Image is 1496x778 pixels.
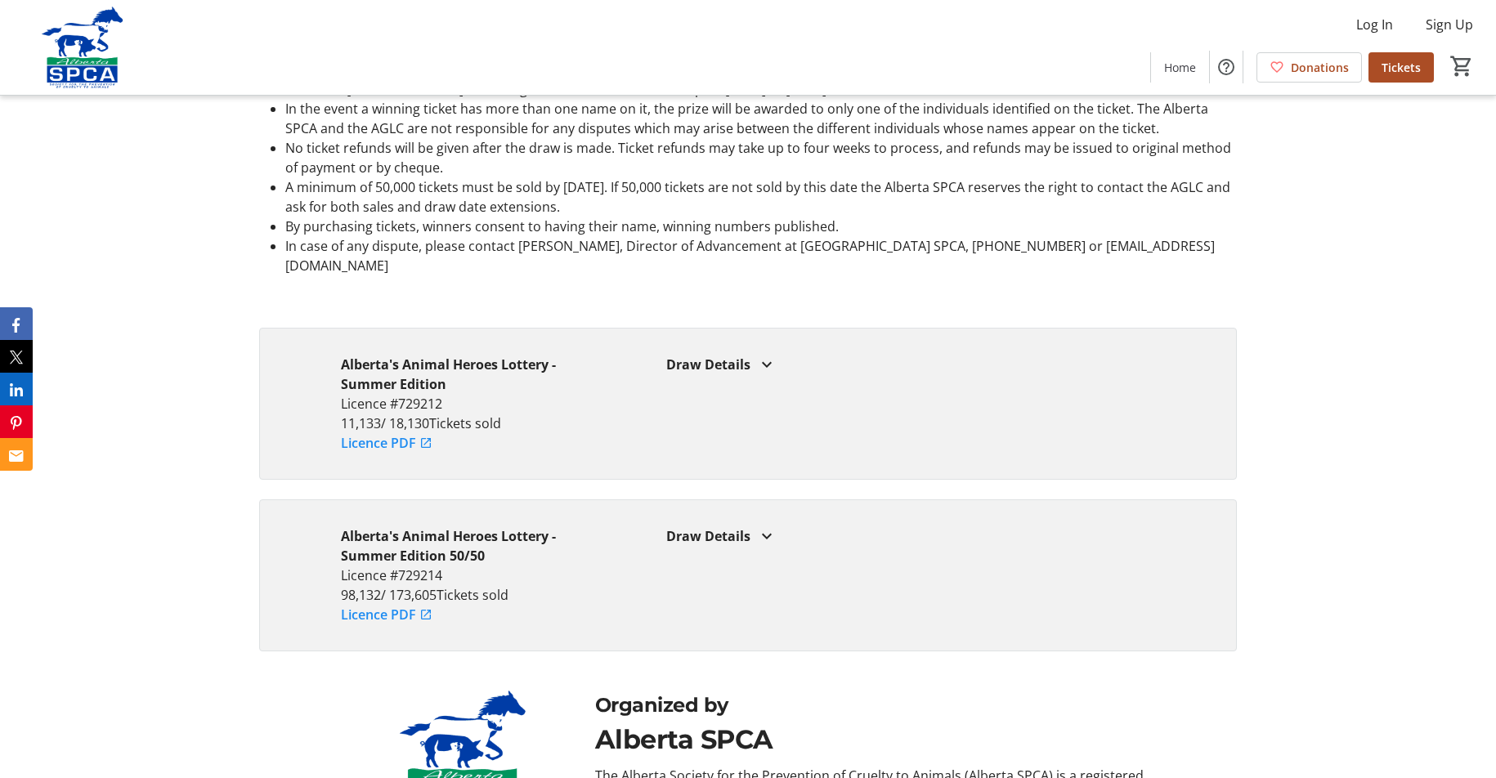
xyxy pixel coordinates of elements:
[285,177,1237,217] li: A minimum of 50,000 tickets must be sold by [DATE]. If 50,000 tickets are not sold by this date t...
[595,720,1146,759] div: Alberta SPCA
[341,605,432,624] a: Licence PDF
[285,217,1237,236] li: By purchasing tickets, winners consent to having their name, winning numbers published.
[1151,52,1209,83] a: Home
[595,691,1146,720] div: Organized by
[341,527,556,565] strong: Alberta's Animal Heroes Lottery - Summer Edition 50/50
[341,355,556,393] strong: Alberta's Animal Heroes Lottery - Summer Edition
[1291,59,1349,76] span: Donations
[1413,11,1486,38] button: Sign Up
[341,585,585,605] p: 98,132 / 173,605 Tickets sold
[1256,52,1362,83] a: Donations
[285,138,1237,177] li: No ticket refunds will be given after the draw is made. Ticket refunds may take up to four weeks ...
[666,355,1154,374] div: Draw Details
[1426,15,1473,34] span: Sign Up
[1382,59,1421,76] span: Tickets
[341,414,585,433] p: 11,133 / 18,130 Tickets sold
[285,236,1237,275] li: In case of any dispute, please contact [PERSON_NAME], Director of Advancement at [GEOGRAPHIC_DATA...
[341,394,585,414] p: Licence #729212
[10,7,155,88] img: Alberta SPCA's Logo
[285,99,1237,138] li: In the event a winning ticket has more than one name on it, the prize will be awarded to only one...
[666,526,1154,546] div: Draw Details
[1368,52,1434,83] a: Tickets
[1356,15,1393,34] span: Log In
[1343,11,1406,38] button: Log In
[341,433,432,453] a: Licence PDF
[1164,59,1196,76] span: Home
[1447,51,1476,81] button: Cart
[1210,51,1243,83] button: Help
[341,566,585,585] p: Licence #729214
